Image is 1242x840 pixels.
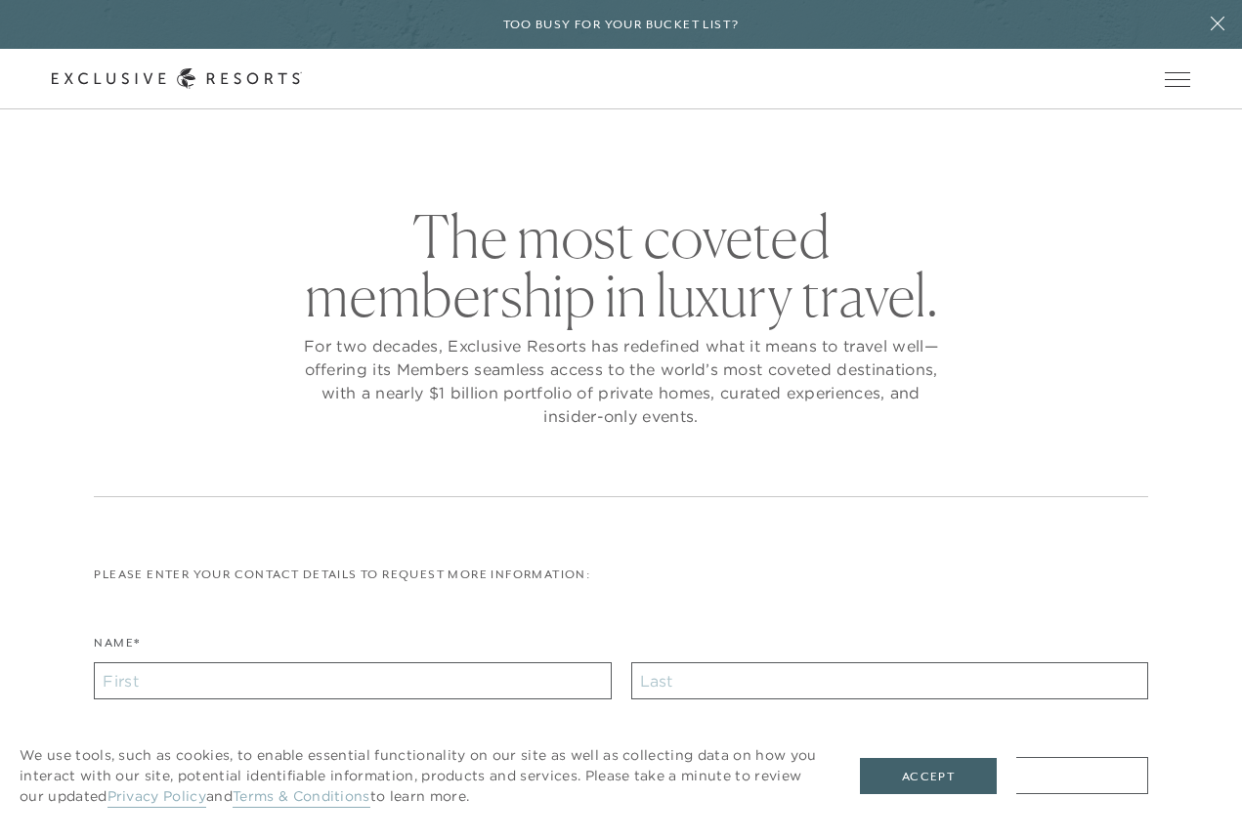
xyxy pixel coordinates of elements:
[20,745,821,807] p: We use tools, such as cookies, to enable essential functionality on our site as well as collectin...
[299,207,944,324] h2: The most coveted membership in luxury travel.
[860,758,997,795] button: Accept
[631,662,1148,699] input: Last
[94,662,611,699] input: First
[233,787,370,808] a: Terms & Conditions
[94,634,140,662] label: Name*
[1165,72,1190,86] button: Open navigation
[94,566,1147,584] p: Please enter your contact details to request more information:
[503,16,740,34] h6: Too busy for your bucket list?
[107,787,206,808] a: Privacy Policy
[299,334,944,428] p: For two decades, Exclusive Resorts has redefined what it means to travel well—offering its Member...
